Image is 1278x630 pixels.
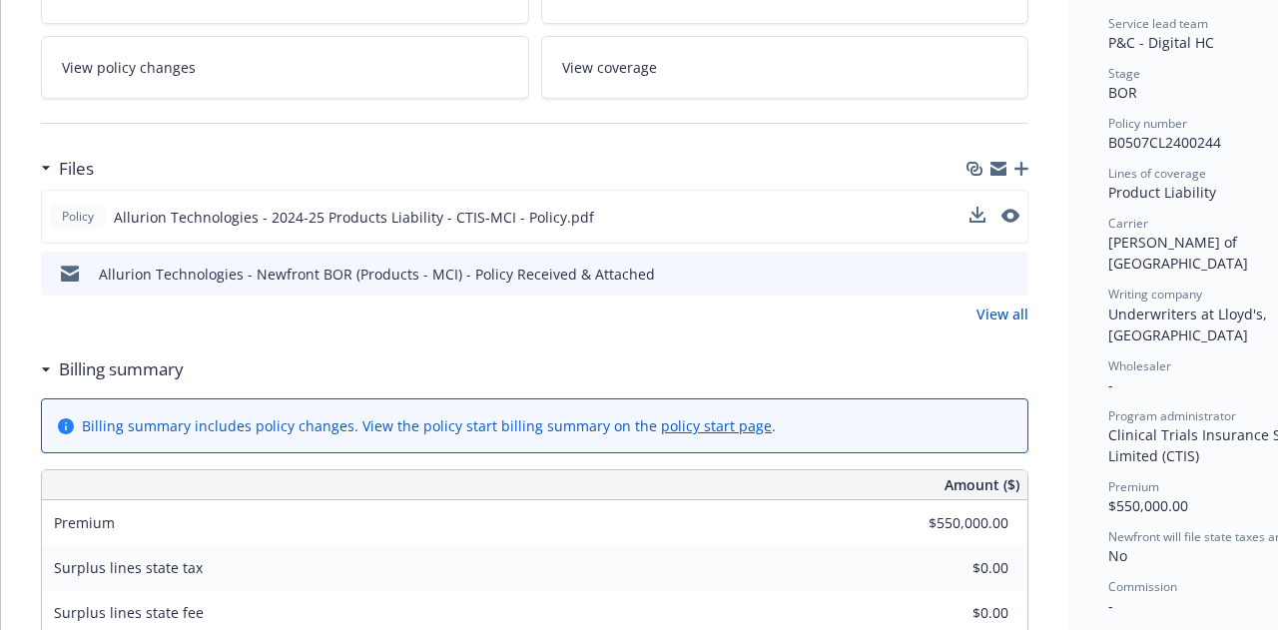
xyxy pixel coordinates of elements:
span: Surplus lines state fee [54,603,204,622]
span: Writing company [1108,286,1202,303]
span: No [1108,546,1127,565]
span: Amount ($) [945,474,1019,495]
div: Files [41,156,94,182]
h3: Files [59,156,94,182]
span: Commission [1108,578,1177,595]
span: View coverage [562,57,657,78]
a: View policy changes [41,36,529,99]
button: preview file [1002,264,1020,285]
h3: Billing summary [59,356,184,382]
span: Policy number [1108,115,1187,132]
button: download file [969,207,985,223]
a: policy start page [661,416,772,435]
span: Policy [58,208,98,226]
span: [PERSON_NAME] of [GEOGRAPHIC_DATA] [1108,233,1248,273]
span: - [1108,375,1113,394]
span: - [1108,596,1113,615]
button: download file [970,264,986,285]
div: Billing summary includes policy changes. View the policy start billing summary on the . [82,415,776,436]
a: View all [976,304,1028,324]
span: Wholesaler [1108,357,1171,374]
span: Stage [1108,65,1140,82]
button: preview file [1001,209,1019,223]
span: Service lead team [1108,15,1208,32]
span: Premium [1108,478,1159,495]
span: Program administrator [1108,407,1236,424]
span: BOR [1108,83,1137,102]
button: download file [969,207,985,228]
button: preview file [1001,207,1019,228]
input: 0.00 [891,508,1020,538]
span: Lines of coverage [1108,165,1206,182]
input: 0.00 [891,598,1020,628]
div: Billing summary [41,356,184,382]
span: Surplus lines state tax [54,558,203,577]
span: Premium [54,513,115,532]
span: Carrier [1108,215,1148,232]
div: Allurion Technologies - Newfront BOR (Products - MCI) - Policy Received & Attached [99,264,655,285]
span: B0507CL2400244 [1108,133,1221,152]
span: $550,000.00 [1108,496,1188,515]
span: View policy changes [62,57,196,78]
input: 0.00 [891,553,1020,583]
span: P&C - Digital HC [1108,33,1214,52]
span: Allurion Technologies - 2024-25 Products Liability - CTIS-MCI - Policy.pdf [114,207,594,228]
span: Underwriters at Lloyd's, [GEOGRAPHIC_DATA] [1108,305,1271,344]
a: View coverage [541,36,1029,99]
